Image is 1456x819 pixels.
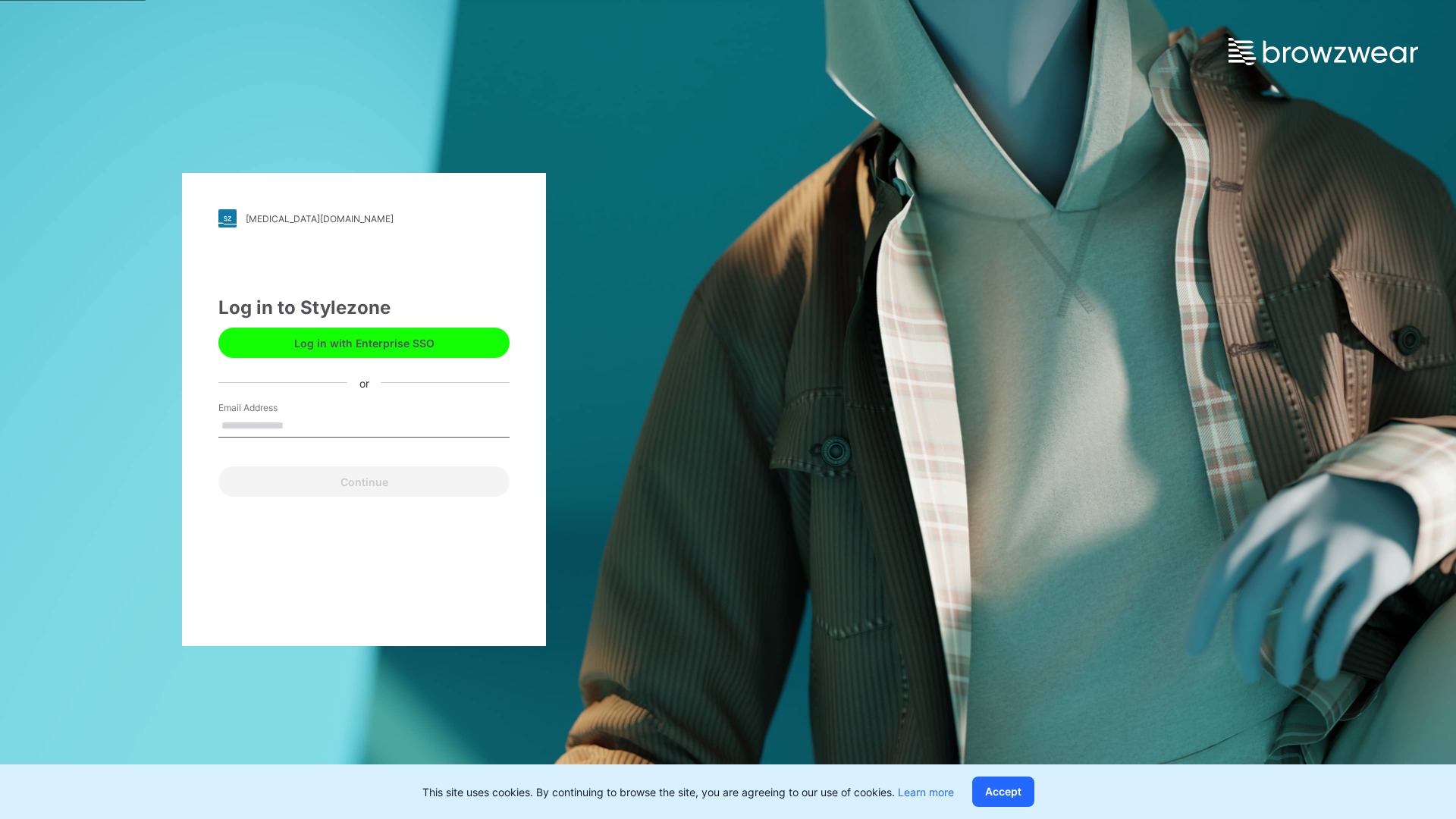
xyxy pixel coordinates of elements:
[1228,38,1418,65] img: browzwear-logo.e42bd6dac1945053ebaf764b6aa21510.svg
[347,375,381,391] div: or
[218,401,325,415] label: Email Address
[218,328,510,358] button: Log in with Enterprise SSO
[246,213,394,224] div: [MEDICAL_DATA][DOMAIN_NAME]
[422,784,954,800] p: This site uses cookies. By continuing to browse the site, you are agreeing to our use of cookies.
[218,209,510,227] a: [MEDICAL_DATA][DOMAIN_NAME]
[898,786,954,799] a: Learn more
[972,777,1034,807] button: Accept
[218,209,237,227] img: stylezone-logo.562084cfcfab977791bfbf7441f1a819.svg
[218,294,510,322] div: Log in to Stylezone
